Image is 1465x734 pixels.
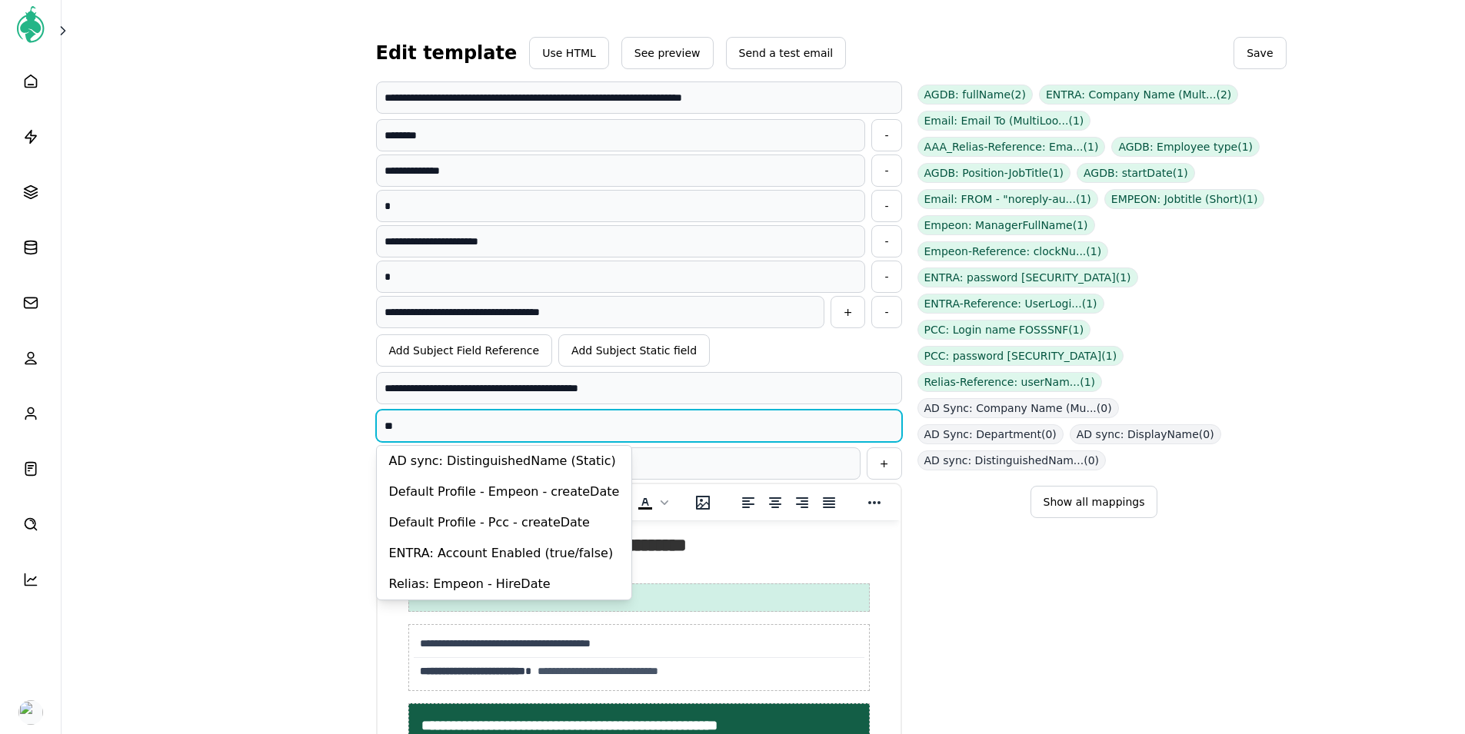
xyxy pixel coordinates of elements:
[1111,191,1258,207] span: EMPEON: Jobtitle (Short) ( 1 )
[871,296,901,328] button: -
[924,427,1057,442] span: AD Sync: Department ( 0 )
[884,269,888,284] span: -
[844,304,853,320] span: +
[735,492,761,513] button: Align left
[529,37,609,69] button: Use HTML
[558,334,710,367] button: Add Subject Static field
[924,376,1080,388] span: Relias-Reference: userName
[924,454,1084,467] span: AD sync: DistinguishedName (Static)
[1077,427,1214,442] span: AD sync: DisplayName ( 0 )
[871,119,901,151] button: -
[871,261,901,293] button: -
[924,402,1097,414] span: AD Sync: Company Name (Multi Lookup Table)
[924,141,1084,153] span: AAA_Relias-Reference: Email
[924,113,1084,128] span: ( 1 )
[924,193,1076,205] span: Email: FROM - "noreply-automation@accessgenie.com"
[924,271,1116,284] span: ENTRA: password (Context1!)
[789,492,815,513] button: Align right
[377,569,632,599] div: Relias: Empeon - HireDate
[1046,88,1216,101] span: ENTRA: Company Name (Multi Lookup Table)
[884,128,888,143] span: -
[924,348,1117,364] span: ( 1 )
[377,538,632,569] div: ENTRA: Account Enabled (true/false)
[871,225,901,257] button: -
[816,492,842,513] button: Justify
[542,45,596,61] span: Use HTML
[884,234,888,249] span: -
[1234,37,1286,69] button: Save
[924,296,1097,311] span: ( 1 )
[1044,494,1145,510] span: Show all mappings
[867,447,902,480] button: +
[924,400,1112,416] span: ( 0 )
[884,198,888,214] span: -
[739,45,834,61] span: Send a test email
[762,492,788,513] button: Align center
[377,446,632,477] div: AD sync: DistinguishedName (Static)
[376,37,1287,69] h3: Edit template
[924,87,1026,102] span: AGDB: fullName ( 2 )
[924,350,1102,362] span: PCC: password (Welcome2HVHC!)
[12,6,49,43] img: AccessGenie Logo
[924,115,1069,127] span: Email: Email To (MultiLookupTable)
[871,154,901,187] button: -
[924,245,1087,257] span: Empeon-Reference: clockNumber
[1030,486,1158,518] button: Show all mappings
[884,304,888,320] span: -
[376,334,553,367] button: Add Subject Field Reference
[1046,87,1231,102] span: ( 2 )
[924,297,1082,310] span: ENTRA-Reference: UserLogin
[571,343,697,358] span: Add Subject Static field
[690,492,716,513] button: Insert/edit image
[924,270,1131,285] span: ( 1 )
[1247,45,1273,61] span: Save
[924,453,1100,468] span: ( 0 )
[924,191,1091,207] span: ( 1 )
[924,218,1088,233] span: Empeon: ManagerFullName ( 1 )
[1084,165,1188,181] span: AGDB: startDate ( 1 )
[924,374,1096,390] span: ( 1 )
[377,477,632,507] div: Default Profile - Empeon - createDate
[924,322,1084,337] span: PCC: Login name FOSSSNF ( 1 )
[389,343,540,358] span: Add Subject Field Reference
[726,37,847,69] button: Send a test email
[871,190,901,222] button: -
[621,37,714,69] button: See preview
[861,492,887,513] button: Reveal or hide additional toolbar items
[831,296,866,328] button: +
[1118,139,1253,154] span: AGDB: Employee type ( 1 )
[880,456,889,471] span: +
[884,163,888,178] span: -
[377,507,632,538] div: Default Profile - Pcc - createDate
[634,45,701,61] span: See preview
[924,139,1099,154] span: ( 1 )
[632,492,671,513] div: Text color Black
[924,165,1064,181] span: AGDB: Position-JobTitle ( 1 )
[924,244,1102,259] span: ( 1 )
